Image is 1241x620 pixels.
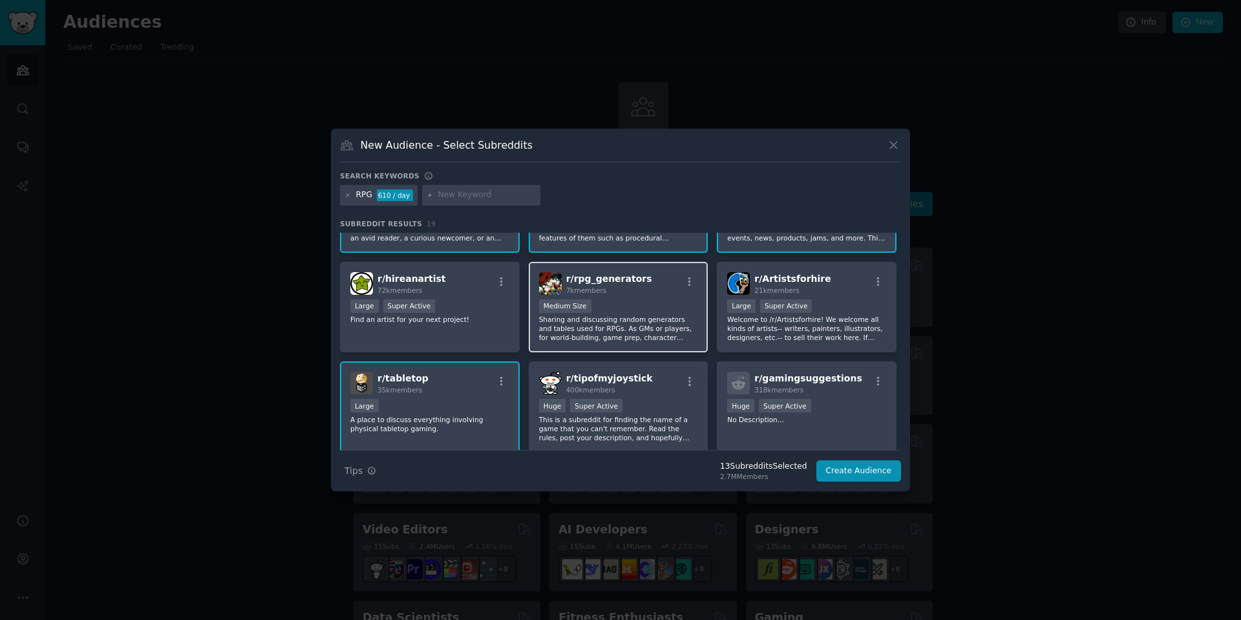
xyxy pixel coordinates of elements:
[539,272,562,295] img: rpg_generators
[377,386,422,394] span: 35k members
[350,315,509,324] p: Find an artist for your next project!
[539,399,566,412] div: Huge
[361,138,533,152] h3: New Audience - Select Subreddits
[570,399,622,412] div: Super Active
[566,286,607,294] span: 7k members
[754,273,831,284] span: r/ Artistsforhire
[383,299,436,313] div: Super Active
[377,373,429,383] span: r/ tabletop
[350,272,373,295] img: hireanartist
[345,464,363,478] span: Tips
[340,460,381,482] button: Tips
[340,171,419,180] h3: Search keywords
[427,220,436,228] span: 19
[566,273,652,284] span: r/ rpg_generators
[720,461,807,473] div: 13 Subreddit s Selected
[566,386,615,394] span: 400k members
[539,315,698,342] p: Sharing and discussing random generators and tables used for RPGs. As GMs or players, for world-b...
[350,372,373,394] img: tabletop
[816,460,902,482] button: Create Audience
[356,189,372,201] div: RPG
[350,299,379,313] div: Large
[539,372,562,394] img: tipofmyjoystick
[754,386,803,394] span: 318k members
[539,299,591,313] div: Medium Size
[539,415,698,442] p: This is a subreddit for finding the name of a game that you can't remember. Read the rules, post ...
[377,189,413,201] div: 610 / day
[340,219,422,228] span: Subreddit Results
[727,415,886,424] p: No Description...
[759,399,811,412] div: Super Active
[727,399,754,412] div: Huge
[350,399,379,412] div: Large
[438,189,536,201] input: New Keyword
[720,472,807,481] div: 2.7M Members
[727,315,886,342] p: Welcome to /r/Artistsforhire! We welcome all kinds of artists-- writers, painters, illustrators, ...
[727,299,756,313] div: Large
[566,373,653,383] span: r/ tipofmyjoystick
[727,272,750,295] img: Artistsforhire
[377,286,422,294] span: 72k members
[760,299,812,313] div: Super Active
[754,373,862,383] span: r/ gamingsuggestions
[350,415,509,433] p: A place to discuss everything involving physical tabletop gaming.
[754,286,799,294] span: 21k members
[377,273,445,284] span: r/ hireanartist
